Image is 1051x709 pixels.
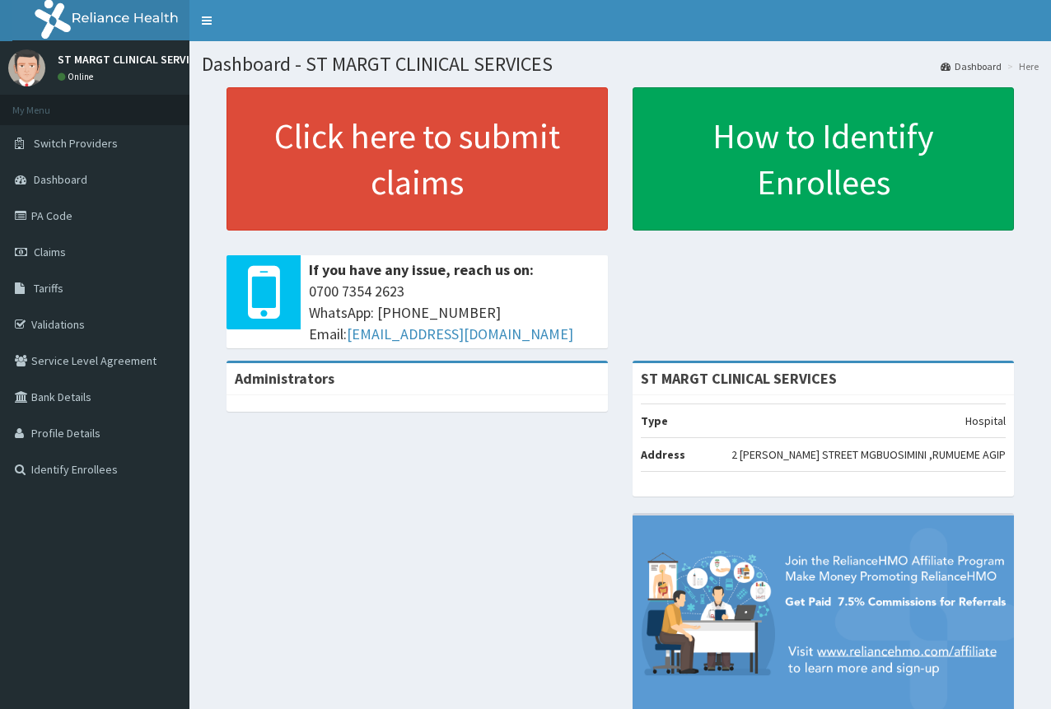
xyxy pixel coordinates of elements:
[34,136,118,151] span: Switch Providers
[1003,59,1039,73] li: Here
[8,49,45,86] img: User Image
[34,245,66,259] span: Claims
[965,413,1006,429] p: Hospital
[34,281,63,296] span: Tariffs
[235,369,334,388] b: Administrators
[641,447,685,462] b: Address
[641,413,668,428] b: Type
[34,172,87,187] span: Dashboard
[58,71,97,82] a: Online
[731,446,1006,463] p: 2 [PERSON_NAME] STREET MGBUOSIMINI ,RUMUEME AGIP
[641,369,837,388] strong: ST MARGT CLINICAL SERVICES
[633,87,1014,231] a: How to Identify Enrollees
[941,59,1002,73] a: Dashboard
[58,54,208,65] p: ST MARGT CLINICAL SERVICES
[309,260,534,279] b: If you have any issue, reach us on:
[347,324,573,343] a: [EMAIL_ADDRESS][DOMAIN_NAME]
[309,281,600,344] span: 0700 7354 2623 WhatsApp: [PHONE_NUMBER] Email:
[202,54,1039,75] h1: Dashboard - ST MARGT CLINICAL SERVICES
[227,87,608,231] a: Click here to submit claims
